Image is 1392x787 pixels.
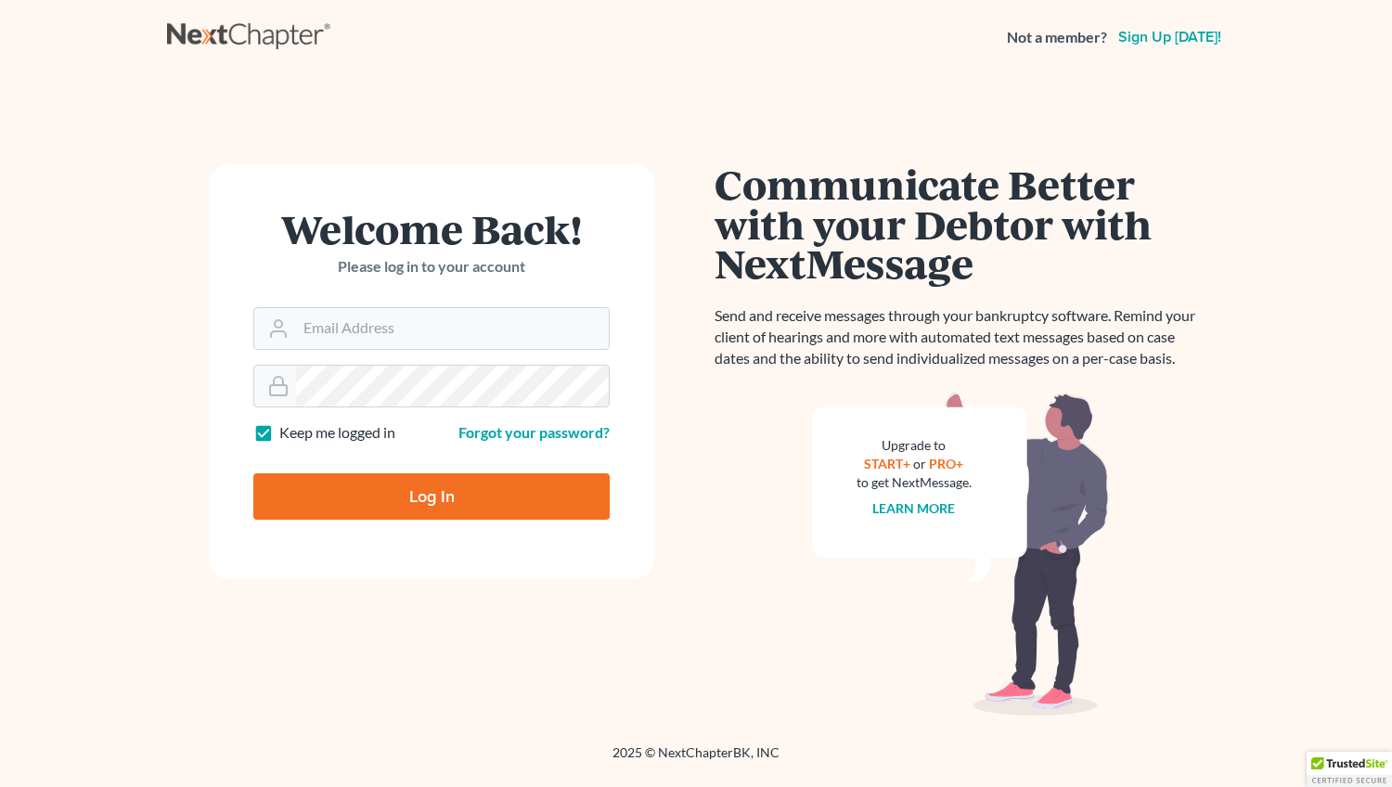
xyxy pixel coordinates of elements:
[1307,752,1392,787] div: TrustedSite Certified
[865,456,911,471] a: START+
[253,473,610,520] input: Log In
[253,256,610,277] p: Please log in to your account
[279,422,395,444] label: Keep me logged in
[296,308,609,349] input: Email Address
[167,743,1225,777] div: 2025 © NextChapterBK, INC
[1115,30,1225,45] a: Sign up [DATE]!
[458,423,610,441] a: Forgot your password?
[914,456,927,471] span: or
[930,456,964,471] a: PRO+
[857,473,972,492] div: to get NextMessage.
[857,436,972,455] div: Upgrade to
[1007,27,1107,48] strong: Not a member?
[715,164,1206,283] h1: Communicate Better with your Debtor with NextMessage
[873,500,956,516] a: Learn more
[715,305,1206,369] p: Send and receive messages through your bankruptcy software. Remind your client of hearings and mo...
[812,392,1109,716] img: nextmessage_bg-59042aed3d76b12b5cd301f8e5b87938c9018125f34e5fa2b7a6b67550977c72.svg
[253,209,610,249] h1: Welcome Back!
